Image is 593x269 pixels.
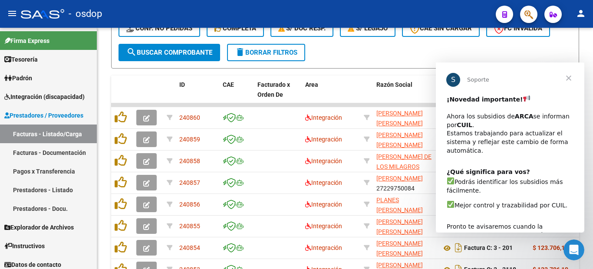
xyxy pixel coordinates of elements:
[126,49,212,56] span: Buscar Comprobante
[348,24,388,32] span: S/ legajo
[376,175,423,182] span: [PERSON_NAME]
[373,75,438,114] datatable-header-cell: Razón Social
[376,131,423,148] span: [PERSON_NAME] [PERSON_NAME]
[207,20,264,37] button: Completa
[576,8,586,19] mat-icon: person
[305,244,342,251] span: Integración
[4,55,38,64] span: Tesorería
[302,75,360,114] datatable-header-cell: Area
[4,36,49,46] span: Firma Express
[494,24,542,32] span: FC Inválida
[119,20,200,37] button: Conf. no pedidas
[235,47,245,57] mat-icon: delete
[376,152,435,170] div: 27412824348
[126,24,192,32] span: Conf. no pedidas
[179,136,200,143] span: 240859
[4,241,45,251] span: Instructivos
[219,75,254,114] datatable-header-cell: CAE
[486,20,550,37] button: FC Inválida
[179,114,200,121] span: 240860
[305,223,342,230] span: Integración
[305,179,342,186] span: Integración
[376,174,435,192] div: 27229750084
[305,114,342,121] span: Integración
[376,130,435,148] div: 27320914952
[402,20,480,37] button: CAE SIN CARGAR
[278,24,326,32] span: S/ Doc Resp.
[4,73,32,83] span: Padrón
[179,81,185,88] span: ID
[254,75,302,114] datatable-header-cell: Facturado x Orden De
[376,195,435,213] div: 27138830093
[179,244,200,251] span: 240854
[305,136,342,143] span: Integración
[179,179,200,186] span: 240857
[227,44,305,61] button: Borrar Filtros
[305,157,342,164] span: Integración
[179,157,200,164] span: 240858
[563,239,584,260] iframe: Intercom live chat
[119,44,220,61] button: Buscar Comprobante
[533,244,568,251] strong: $ 123.706,10
[176,75,219,114] datatable-header-cell: ID
[376,218,423,235] span: [PERSON_NAME] [PERSON_NAME]
[453,241,464,255] i: Descargar documento
[436,62,584,233] iframe: Intercom live chat mensaje
[410,24,472,32] span: CAE SIN CARGAR
[376,239,435,257] div: 27299022485
[4,92,85,102] span: Integración (discapacidad)
[376,81,412,88] span: Razón Social
[179,223,200,230] span: 240855
[214,24,256,32] span: Completa
[340,20,395,37] button: S/ legajo
[223,81,234,88] span: CAE
[4,223,74,232] span: Explorador de Archivos
[270,20,334,37] button: S/ Doc Resp.
[305,81,318,88] span: Area
[7,8,17,19] mat-icon: menu
[376,240,423,257] span: [PERSON_NAME] [PERSON_NAME]
[257,81,290,98] span: Facturado x Orden De
[179,201,200,208] span: 240856
[235,49,297,56] span: Borrar Filtros
[464,245,513,252] strong: Factura C: 3 - 201
[376,197,423,213] span: PLANES [PERSON_NAME]
[376,108,435,127] div: 27392562465
[4,111,83,120] span: Prestadores / Proveedores
[305,201,342,208] span: Integración
[376,217,435,235] div: 27329838396
[11,151,138,179] div: Pronto te avisaremos cuando la actualización esté disponible.
[69,4,102,23] span: - osdop
[376,110,423,127] span: [PERSON_NAME] [PERSON_NAME]
[376,153,432,170] span: [PERSON_NAME] DE LOS MILAGROS
[126,47,137,57] mat-icon: search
